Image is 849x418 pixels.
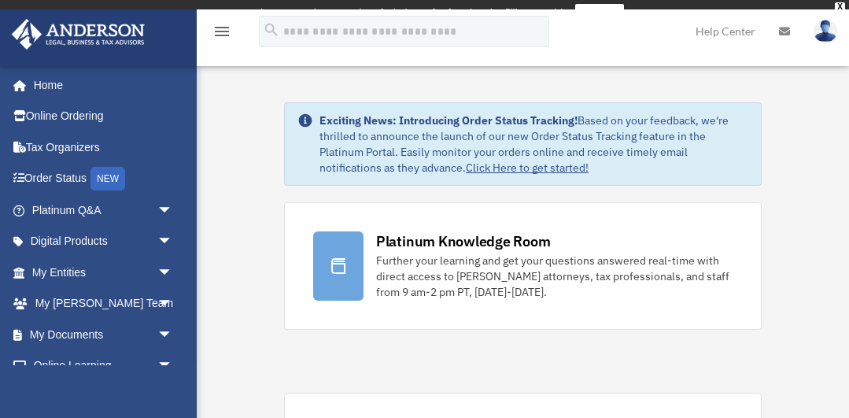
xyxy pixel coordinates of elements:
[212,22,231,41] i: menu
[11,350,197,382] a: Online Learningarrow_drop_down
[263,21,280,39] i: search
[157,350,189,383] span: arrow_drop_down
[157,194,189,227] span: arrow_drop_down
[157,257,189,289] span: arrow_drop_down
[157,319,189,351] span: arrow_drop_down
[7,19,149,50] img: Anderson Advisors Platinum Portal
[90,167,125,191] div: NEW
[11,226,197,257] a: Digital Productsarrow_drop_down
[11,194,197,226] a: Platinum Q&Aarrow_drop_down
[284,202,762,330] a: Platinum Knowledge Room Further your learning and get your questions answered real-time with dire...
[11,288,197,320] a: My [PERSON_NAME] Teamarrow_drop_down
[376,231,551,251] div: Platinum Knowledge Room
[11,163,197,195] a: Order StatusNEW
[11,319,197,350] a: My Documentsarrow_drop_down
[212,28,231,41] a: menu
[814,20,837,43] img: User Pic
[575,4,624,23] a: survey
[157,288,189,320] span: arrow_drop_down
[225,4,569,23] div: Get a chance to win 6 months of Platinum for free just by filling out this
[835,2,845,12] div: close
[319,113,578,128] strong: Exciting News: Introducing Order Status Tracking!
[11,101,197,132] a: Online Ordering
[11,257,197,288] a: My Entitiesarrow_drop_down
[319,113,748,176] div: Based on your feedback, we're thrilled to announce the launch of our new Order Status Tracking fe...
[11,131,197,163] a: Tax Organizers
[11,69,189,101] a: Home
[466,161,589,175] a: Click Here to get started!
[157,226,189,258] span: arrow_drop_down
[376,253,733,300] div: Further your learning and get your questions answered real-time with direct access to [PERSON_NAM...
